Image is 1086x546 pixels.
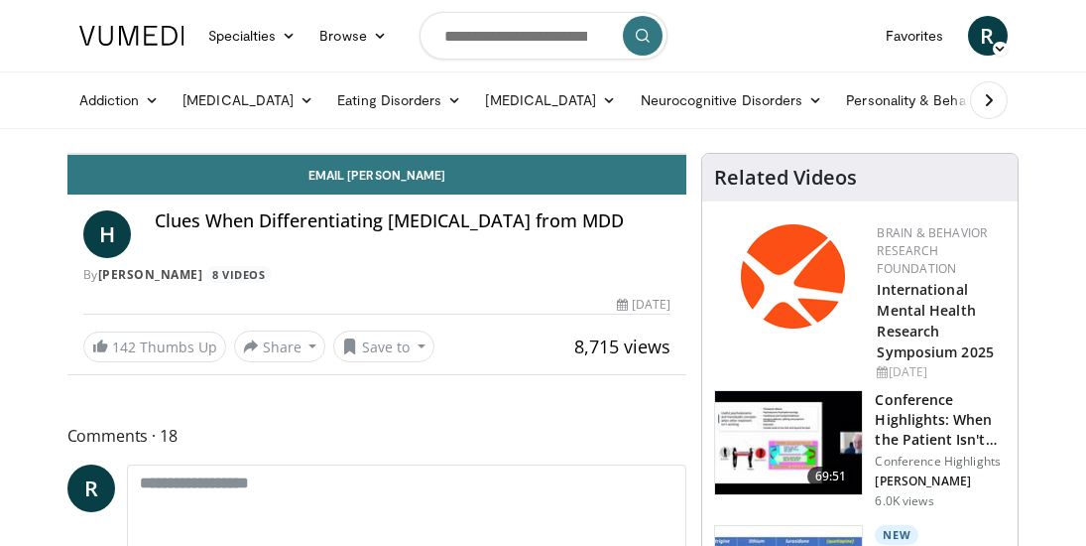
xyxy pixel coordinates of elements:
[83,210,131,258] a: H
[67,80,172,120] a: Addiction
[98,266,203,283] a: [PERSON_NAME]
[79,26,184,46] img: VuMedi Logo
[807,467,855,486] span: 69:51
[834,80,1085,120] a: Personality & Behavior Disorders
[715,391,862,494] img: 4362ec9e-0993-4580-bfd4-8e18d57e1d49.150x105_q85_crop-smart_upscale.jpg
[67,423,687,449] span: Comments 18
[877,363,1002,381] div: [DATE]
[325,80,473,120] a: Eating Disorders
[875,525,918,545] p: New
[875,493,933,509] p: 6.0K views
[196,16,308,56] a: Specialties
[473,80,628,120] a: [MEDICAL_DATA]
[83,266,671,284] div: By
[741,224,845,329] img: 6bc95fc0-882d-4061-9ebb-ce70b98f0866.png.150x105_q85_autocrop_double_scale_upscale_version-0.2.png
[420,12,667,60] input: Search topics, interventions
[714,166,857,190] h4: Related Videos
[875,454,1006,470] p: Conference Highlights
[574,335,670,358] span: 8,715 views
[333,331,434,362] button: Save to
[155,210,671,232] h4: Clues When Differentiating [MEDICAL_DATA] from MDD
[875,474,1006,489] p: [PERSON_NAME]
[877,280,993,361] a: International Mental Health Research Symposium 2025
[617,296,670,314] div: [DATE]
[874,16,956,56] a: Favorites
[968,16,1008,56] a: R
[67,155,687,195] a: Email [PERSON_NAME]
[629,80,835,120] a: Neurocognitive Disorders
[714,390,1006,509] a: 69:51 Conference Highlights: When the Patient Isn't Getting Better - A Psy… Conference Highlights...
[877,224,987,277] a: Brain & Behavior Research Foundation
[307,16,399,56] a: Browse
[171,80,325,120] a: [MEDICAL_DATA]
[875,390,1006,450] h3: Conference Highlights: When the Patient Isn't Getting Better - A Psy…
[112,338,136,356] span: 142
[83,332,226,362] a: 142 Thumbs Up
[206,266,272,283] a: 8 Videos
[67,465,115,512] a: R
[234,331,326,362] button: Share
